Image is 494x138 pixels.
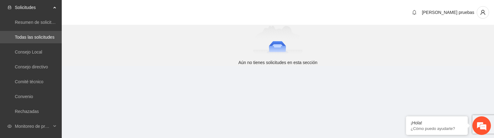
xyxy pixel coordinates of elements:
p: ¿Cómo puedo ayudarte? [411,126,463,131]
a: Consejo directivo [15,64,48,69]
span: inbox [7,5,12,10]
div: Minimizar ventana de chat en vivo [101,3,116,18]
span: Estamos en línea. [36,39,85,101]
a: Convenio [15,94,33,99]
a: Todas las solicitudes [15,35,54,40]
div: Chatee con nosotros ahora [32,32,104,40]
a: Rechazadas [15,109,39,114]
a: Consejo Local [15,50,42,54]
span: Solicitudes [15,1,51,14]
span: eye [7,124,12,128]
span: user [477,10,489,15]
button: bell [409,7,419,17]
span: [PERSON_NAME] pruebas [422,10,474,15]
div: ¡Hola! [411,120,463,125]
a: Comité técnico [15,79,44,84]
button: user [477,6,489,19]
div: Aún no tienes solicitudes en esta sección [64,59,492,66]
a: Resumen de solicitudes por aprobar [15,20,84,25]
textarea: Escriba su mensaje y pulse “Intro” [3,82,118,103]
span: bell [410,10,419,15]
span: Monitoreo de proyectos [15,120,51,132]
img: Aún no tienes solicitudes en esta sección [253,26,303,57]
